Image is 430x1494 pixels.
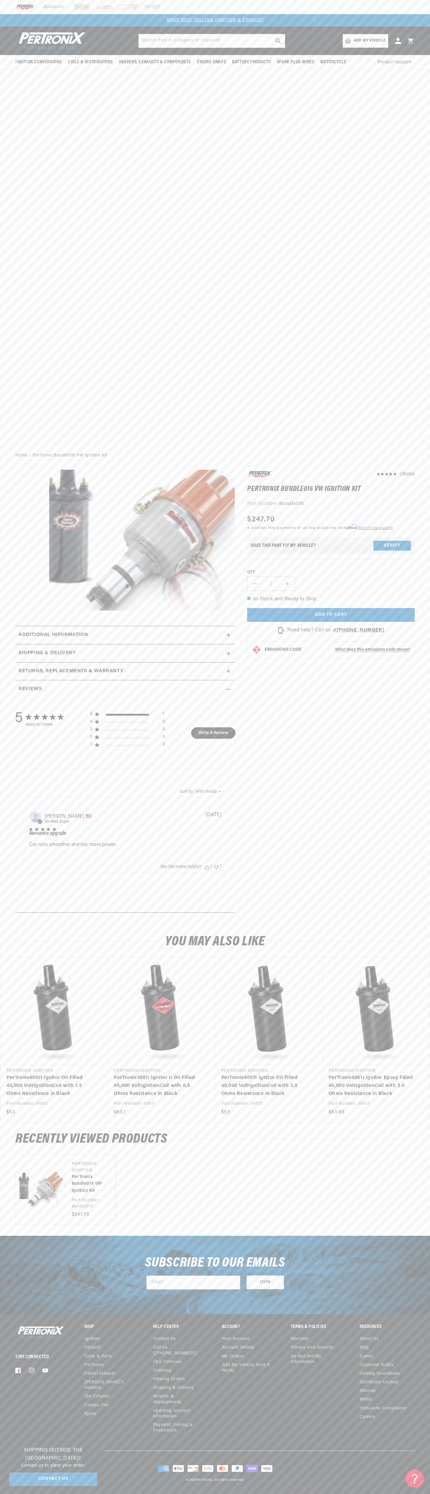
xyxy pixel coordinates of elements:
p: 4 interest-free payments or as low as /mo with . [247,525,393,531]
ul: Slider [15,1154,415,1225]
a: PerTronix40011 Ignitor Oil Filled 40,000 VoltIgnitionCoil with 1.5 Ohms Resistance in Black [6,1074,95,1098]
a: About Us [360,1336,379,1343]
div: Part Number: [247,500,415,508]
button: Write A Review [191,727,235,739]
div: 4 star by 0 reviews [90,719,165,727]
summary: Coils & Distributors [65,55,116,69]
strong: EMISSIONS CODE [265,647,302,652]
a: Updating Account Information [153,1407,203,1421]
a: Tools & Parts [84,1352,112,1361]
span: $23 [322,526,329,530]
summary: Reviews [15,680,235,698]
div: 1 Review [400,470,415,477]
div: 2 star by 0 reviews [90,734,165,742]
a: Spyke [84,1410,97,1418]
h2: RECENTLY VIEWED PRODUCTS [15,1133,415,1145]
a: Catalog Downloads [360,1369,400,1378]
a: Compu-Fire [84,1401,109,1410]
span: Sort by: [179,789,194,794]
a: My orders [222,1352,244,1361]
div: 1 [163,711,164,719]
summary: Spark Plug Wires [274,55,318,69]
a: Viewing Orders [153,1375,185,1384]
div: Based on 1 review [26,722,63,727]
strong: Bundle016 [279,501,304,506]
summary: Shipping & Delivery [15,644,235,662]
span: $247.70 [247,514,275,525]
a: Careers [360,1413,376,1421]
a: PerTronix [197,1478,212,1482]
a: [PERSON_NAME]'s Headers [84,1378,135,1392]
div: 1 star by 0 reviews [90,742,165,750]
a: Add my vehicle [343,34,388,48]
a: Contact Us [9,1472,97,1486]
h2: Additional information [18,631,88,639]
input: Search Part #, Category or Keyword [139,34,285,48]
div: 1 of 2 [122,17,308,24]
div: [DATE] [206,812,221,817]
span: Ignition Conversions [15,59,62,65]
button: Sort by:With media [179,789,221,794]
a: Ignition [84,1336,100,1343]
button: EMISSIONS CODEWhat does this emissions code mean? [265,647,410,653]
span: Headers, Exhausts & Components [119,59,191,65]
nav: breadcrumbs [15,452,415,459]
span: Motorcycle [320,59,346,65]
a: Call Us ([PHONE_NUMBER]) [153,1343,203,1358]
label: QTY [247,570,415,575]
a: Ordering [153,1366,172,1375]
a: Events [360,1352,373,1361]
img: Emissions code [252,645,262,655]
button: search button [271,34,285,48]
small: All rights reserved. [214,1478,244,1482]
a: Distributor Lookup [360,1378,399,1387]
a: Returns & Replacements [153,1392,203,1406]
a: Do not sell my information [291,1352,346,1366]
a: Exhaust [84,1343,100,1352]
div: 0 [163,719,165,727]
div: customer reviews [18,698,232,908]
div: Vote up [205,864,209,869]
button: Translation missing: en.sections.announcements.previous_announcement [109,14,122,26]
input: Email [147,1276,240,1289]
a: Customer Builds [360,1361,394,1369]
span: Affirm [347,525,357,529]
div: Awesome upgrade [29,831,66,836]
a: Privacy and Security [291,1343,333,1352]
div: 2 [90,734,93,740]
div: Vote down [214,864,219,869]
div: 5 [15,710,23,727]
a: Add My Vehicle: How It Works [222,1361,277,1375]
button: Translation missing: en.sections.announcements.next_announcement [308,14,321,26]
span: Product Support [377,59,412,66]
div: 5 [90,711,93,717]
h3: Subscribe to our emails [145,1257,285,1269]
div: 3 [90,727,93,732]
a: Home [15,452,27,459]
div: 4 [90,719,93,725]
img: Pertronix [15,1325,65,1340]
a: Contact us [153,1336,176,1343]
div: Was this review helpful? [160,864,201,869]
div: With media [195,789,217,794]
p: Stay Connected [15,1354,64,1360]
div: 1 [211,864,212,869]
strong: What does this emissions code mean? [335,647,410,652]
span: Battery Products [232,59,271,65]
div: 5 star by 1 reviews [90,711,165,719]
a: PerTronix Bundle016 VW Ignition Kit [33,452,107,459]
div: 1 [220,864,221,869]
a: Media [360,1395,372,1404]
a: PerTronix40611 Ignitor Epoxy Filled 40,000 VoltIgnitionCoil with 3.0 Ohms Resistance in Black [329,1074,417,1098]
p: In-Stock and Ready to Ship [247,595,415,603]
div: Announcement [122,17,308,24]
p: Need help? Call us at [287,626,384,634]
summary: Returns, Replacements & Warranty [15,662,235,680]
small: © 2025 . [186,1478,213,1482]
summary: Ignition Conversions [15,55,65,69]
a: Patriot Exhaust [84,1369,115,1378]
h2: Returns, Replacements & Warranty [18,667,123,675]
a: Payment, Pricing & Promotions [153,1421,208,1435]
button: Add to cart [247,608,415,622]
span: Verified Buyer [45,820,70,824]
